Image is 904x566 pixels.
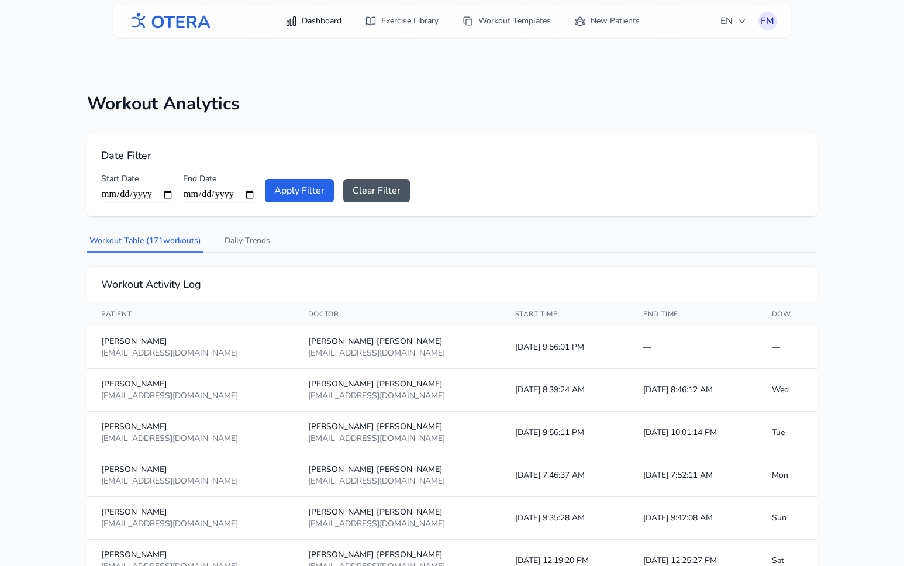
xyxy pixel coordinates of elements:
a: New Patients [567,11,647,32]
div: [PERSON_NAME] [101,506,280,518]
div: [EMAIL_ADDRESS][DOMAIN_NAME] [101,518,280,530]
td: Sun [758,497,817,540]
div: [EMAIL_ADDRESS][DOMAIN_NAME] [308,475,487,487]
td: Tue [758,412,817,454]
div: [EMAIL_ADDRESS][DOMAIN_NAME] [101,433,280,444]
div: [PERSON_NAME] [PERSON_NAME] [308,378,487,390]
th: Start Time [501,302,630,326]
div: [PERSON_NAME] [PERSON_NAME] [308,549,487,561]
div: [PERSON_NAME] [101,421,280,433]
div: [PERSON_NAME] [PERSON_NAME] [308,336,487,347]
td: [DATE] 9:42:08 AM [629,497,758,540]
h2: Workout Activity Log [101,276,803,292]
h2: Date Filter [101,147,803,164]
button: FM [758,12,777,30]
div: [EMAIL_ADDRESS][DOMAIN_NAME] [308,390,487,402]
button: EN [713,9,754,33]
div: [EMAIL_ADDRESS][DOMAIN_NAME] [101,347,280,359]
button: Workout Table (171workouts) [87,230,203,253]
span: EN [720,14,747,28]
button: Apply Filter [265,179,334,202]
img: OTERA logo [127,8,211,34]
th: Doctor [294,302,501,326]
div: [PERSON_NAME] [101,378,280,390]
td: Wed [758,369,817,412]
th: End Time [629,302,758,326]
div: [PERSON_NAME] [PERSON_NAME] [308,464,487,475]
div: [PERSON_NAME] [101,336,280,347]
td: — [629,326,758,369]
th: Patient [87,302,294,326]
td: [DATE] 10:01:14 PM [629,412,758,454]
div: [EMAIL_ADDRESS][DOMAIN_NAME] [101,475,280,487]
h1: Workout Analytics [87,94,817,115]
a: Workout Templates [455,11,558,32]
div: [EMAIL_ADDRESS][DOMAIN_NAME] [308,347,487,359]
div: [EMAIL_ADDRESS][DOMAIN_NAME] [308,433,487,444]
label: End Date [183,173,256,185]
button: Daily Trends [222,230,272,253]
td: — [758,326,817,369]
button: Clear Filter [343,179,410,202]
td: [DATE] 7:52:11 AM [629,454,758,497]
td: [DATE] 8:39:24 AM [501,369,630,412]
td: [DATE] 9:35:28 AM [501,497,630,540]
td: [DATE] 9:56:01 PM [501,326,630,369]
div: [PERSON_NAME] [PERSON_NAME] [308,421,487,433]
td: Mon [758,454,817,497]
a: Dashboard [278,11,349,32]
th: DOW [758,302,817,326]
div: [EMAIL_ADDRESS][DOMAIN_NAME] [101,390,280,402]
td: [DATE] 9:56:11 PM [501,412,630,454]
div: [PERSON_NAME] [101,549,280,561]
div: [PERSON_NAME] [PERSON_NAME] [308,506,487,518]
div: [EMAIL_ADDRESS][DOMAIN_NAME] [308,518,487,530]
label: Start Date [101,173,174,185]
td: [DATE] 7:46:37 AM [501,454,630,497]
a: Exercise Library [358,11,446,32]
div: [PERSON_NAME] [101,464,280,475]
td: [DATE] 8:46:12 AM [629,369,758,412]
